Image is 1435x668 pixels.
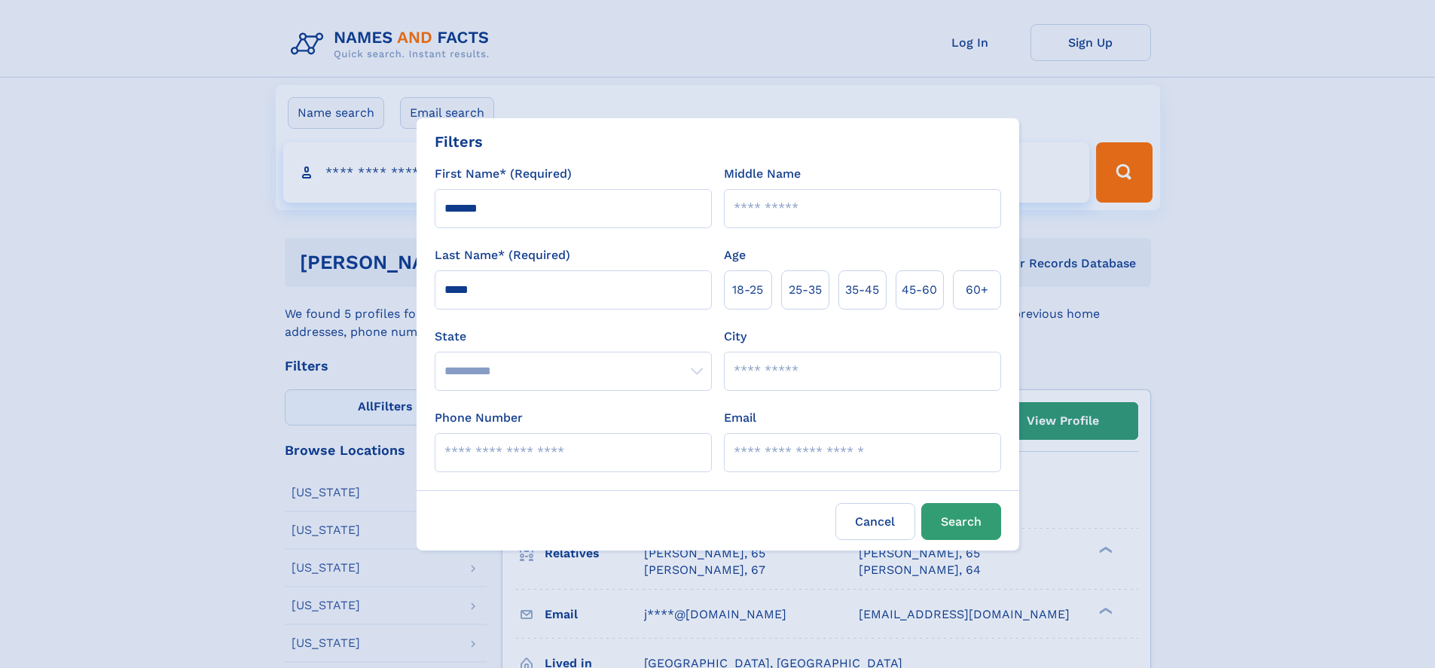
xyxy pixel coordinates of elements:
label: City [724,328,747,346]
label: Last Name* (Required) [435,246,570,264]
span: 60+ [966,281,988,299]
label: Phone Number [435,409,523,427]
label: First Name* (Required) [435,165,572,183]
div: Filters [435,130,483,153]
label: Age [724,246,746,264]
span: 35‑45 [845,281,879,299]
label: Middle Name [724,165,801,183]
span: 25‑35 [789,281,822,299]
label: Email [724,409,756,427]
label: State [435,328,712,346]
span: 45‑60 [902,281,937,299]
button: Search [921,503,1001,540]
span: 18‑25 [732,281,763,299]
label: Cancel [835,503,915,540]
